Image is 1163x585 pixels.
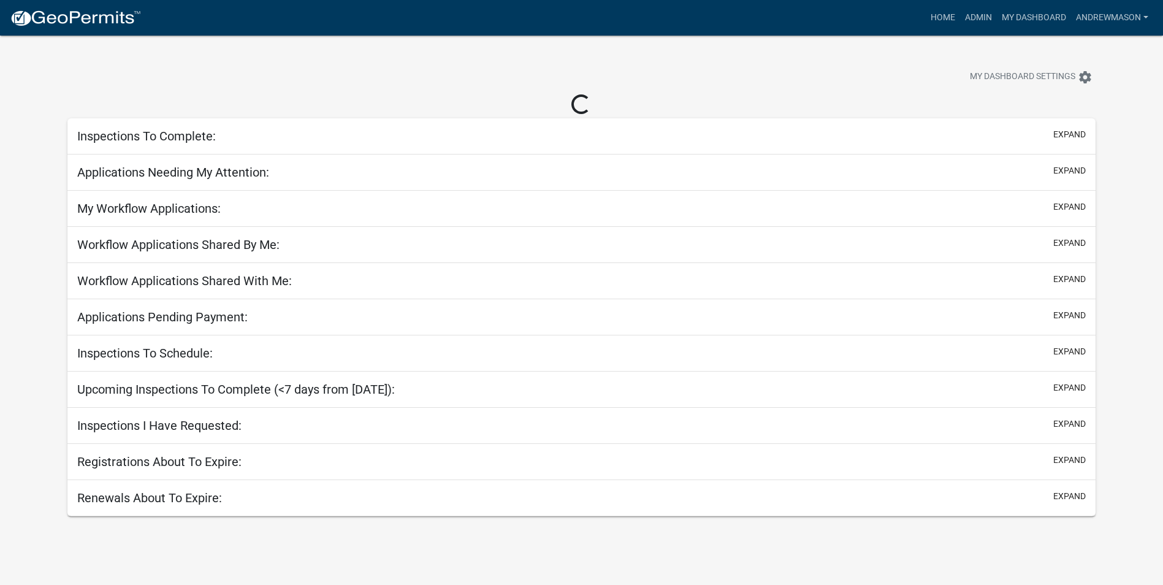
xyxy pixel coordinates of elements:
[77,382,395,397] h5: Upcoming Inspections To Complete (<7 days from [DATE]):
[1053,345,1086,358] button: expand
[77,418,242,433] h5: Inspections I Have Requested:
[1078,70,1092,85] i: settings
[960,65,1102,89] button: My Dashboard Settingssettings
[1053,381,1086,394] button: expand
[1053,490,1086,503] button: expand
[77,454,242,469] h5: Registrations About To Expire:
[77,201,221,216] h5: My Workflow Applications:
[1053,418,1086,430] button: expand
[77,165,269,180] h5: Applications Needing My Attention:
[77,310,248,324] h5: Applications Pending Payment:
[960,6,997,29] a: Admin
[926,6,960,29] a: Home
[1053,237,1086,250] button: expand
[1053,164,1086,177] button: expand
[1053,201,1086,213] button: expand
[1071,6,1153,29] a: AndrewMason
[77,129,216,143] h5: Inspections To Complete:
[1053,128,1086,141] button: expand
[997,6,1071,29] a: My Dashboard
[1053,454,1086,467] button: expand
[1053,309,1086,322] button: expand
[77,273,292,288] h5: Workflow Applications Shared With Me:
[77,491,222,505] h5: Renewals About To Expire:
[77,346,213,361] h5: Inspections To Schedule:
[77,237,280,252] h5: Workflow Applications Shared By Me:
[970,70,1075,85] span: My Dashboard Settings
[1053,273,1086,286] button: expand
